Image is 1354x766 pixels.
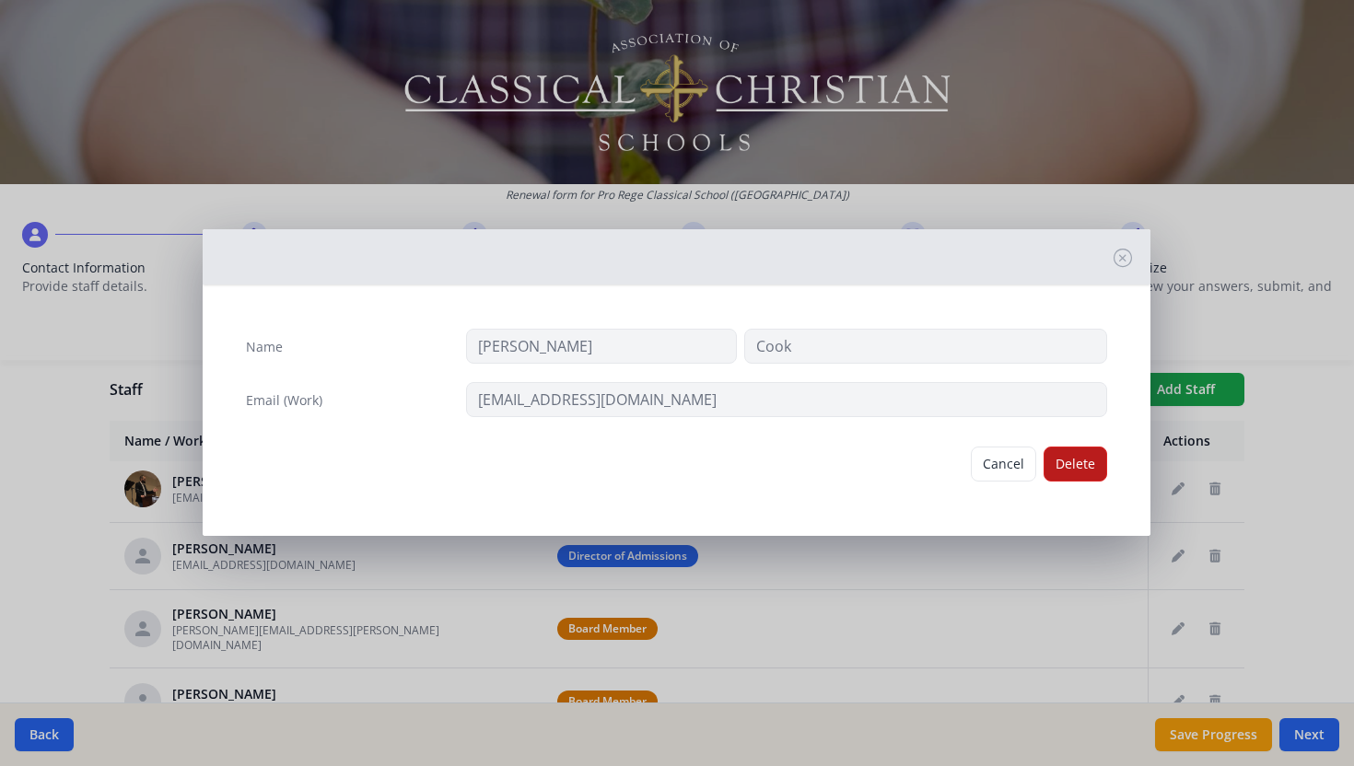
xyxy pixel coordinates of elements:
[246,391,322,410] label: Email (Work)
[744,329,1107,364] input: Last Name
[466,329,737,364] input: First Name
[466,382,1107,417] input: contact@site.com
[971,447,1036,482] button: Cancel
[246,338,283,356] label: Name
[1044,447,1107,482] button: Delete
